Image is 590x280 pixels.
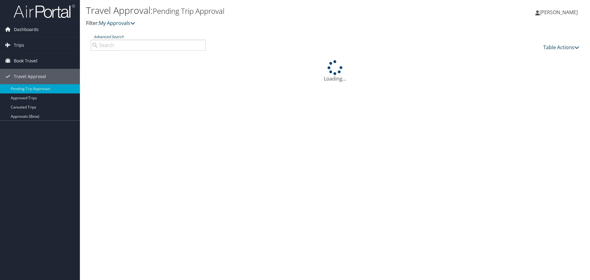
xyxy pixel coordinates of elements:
[14,69,46,84] span: Travel Approval
[86,4,418,17] h1: Travel Approval:
[14,53,37,69] span: Book Travel
[86,19,418,27] p: Filter:
[86,60,584,82] div: Loading...
[153,6,224,16] small: Pending Trip Approval
[99,20,135,26] a: My Approvals
[14,22,39,37] span: Dashboards
[14,4,75,18] img: airportal-logo.png
[535,3,584,22] a: [PERSON_NAME]
[94,34,124,39] a: Advanced Search
[543,44,579,51] a: Table Actions
[540,9,578,16] span: [PERSON_NAME]
[91,40,206,51] input: Advanced Search
[14,37,24,53] span: Trips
